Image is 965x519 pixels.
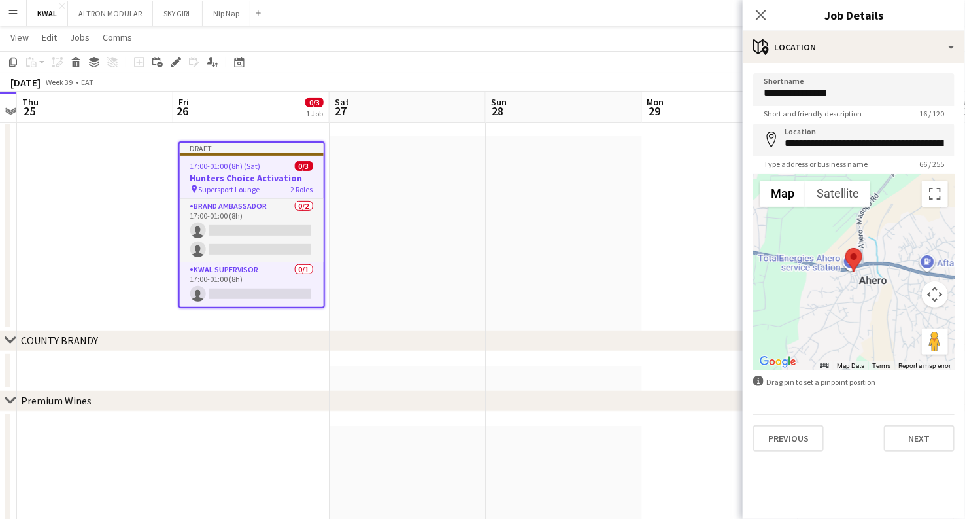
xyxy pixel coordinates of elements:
span: 66 / 255 [909,159,955,169]
button: Map camera controls [922,281,948,308]
span: Sat [335,96,349,108]
button: KWAL [27,1,68,26]
button: Map Data [837,361,864,370]
div: COUNTY BRANDY [21,334,98,347]
span: 17:00-01:00 (8h) (Sat) [190,161,261,171]
div: EAT [81,77,93,87]
app-job-card: Draft17:00-01:00 (8h) (Sat)0/3Hunters Choice Activation Supersport Lounge2 RolesBrand Ambassador0... [178,141,325,308]
span: Type address or business name [753,159,878,169]
span: 29 [645,103,664,118]
span: 0/3 [295,161,313,171]
span: 27 [333,103,349,118]
span: Thu [22,96,39,108]
span: View [10,31,29,43]
a: View [5,29,34,46]
span: Supersport Lounge [199,185,260,194]
a: Edit [37,29,62,46]
span: Edit [42,31,57,43]
h3: Job Details [743,7,965,24]
span: 16 / 120 [909,109,955,118]
span: Jobs [70,31,90,43]
a: Report a map error [898,362,951,369]
div: Location [743,31,965,63]
button: Keyboard shortcuts [820,361,829,370]
button: Show street map [760,181,805,207]
span: Fri [178,96,189,108]
a: Jobs [65,29,95,46]
div: Drag pin to set a pinpoint position [753,376,955,388]
button: Toggle fullscreen view [922,181,948,207]
span: Mon [647,96,664,108]
span: 25 [20,103,39,118]
span: Week 39 [43,77,76,87]
button: Nip Nap [203,1,250,26]
button: Previous [753,425,824,452]
app-card-role: KWAL SUPERVISOR0/117:00-01:00 (8h) [180,262,324,307]
div: Premium Wines [21,394,92,407]
button: SKY GIRL [153,1,203,26]
app-card-role: Brand Ambassador0/217:00-01:00 (8h) [180,199,324,262]
span: 28 [489,103,507,118]
span: Short and friendly description [753,109,872,118]
span: Comms [103,31,132,43]
button: Show satellite imagery [805,181,870,207]
button: ALTRON MODULAR [68,1,153,26]
a: Terms (opens in new tab) [872,362,890,369]
button: Next [884,425,955,452]
div: 1 Job [306,109,323,118]
div: Draft [180,143,324,153]
span: Sun [491,96,507,108]
div: [DATE] [10,76,41,89]
h3: Hunters Choice Activation [180,172,324,184]
a: Open this area in Google Maps (opens a new window) [756,353,800,370]
a: Comms [97,29,137,46]
span: 0/3 [305,98,324,107]
span: 2 Roles [291,185,313,194]
img: Google [756,353,800,370]
span: 26 [177,103,189,118]
button: Drag Pegman onto the map to open Street View [922,329,948,355]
